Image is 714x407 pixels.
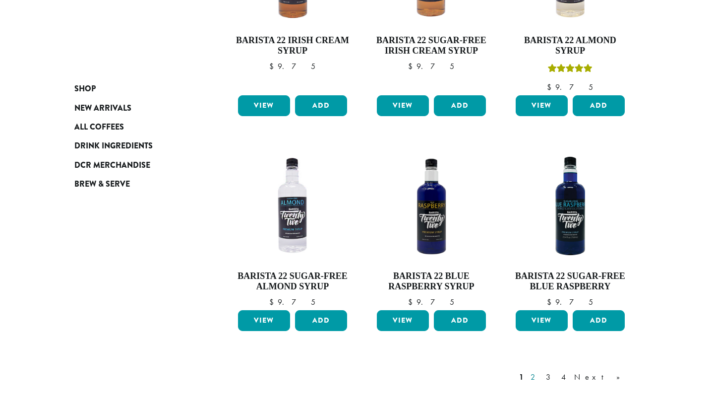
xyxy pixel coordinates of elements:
[236,35,350,57] h4: Barista 22 Irish Cream Syrup
[377,310,429,331] a: View
[74,118,193,136] a: All Coffees
[547,297,555,307] span: $
[236,149,350,306] a: Barista 22 Sugar-Free Almond Syrup $9.75
[374,35,488,57] h4: Barista 22 Sugar-Free Irish Cream Syrup
[74,178,130,191] span: Brew & Serve
[295,95,347,116] button: Add
[236,271,350,292] h4: Barista 22 Sugar-Free Almond Syrup
[516,95,568,116] a: View
[74,98,193,117] a: New Arrivals
[74,156,193,175] a: DCR Merchandise
[513,149,627,263] img: SF-BLUE-RASPBERRY-e1715970249262.png
[544,371,556,383] a: 3
[559,371,569,383] a: 4
[513,35,627,57] h4: Barista 22 Almond Syrup
[547,82,555,92] span: $
[238,95,290,116] a: View
[516,310,568,331] a: View
[517,371,526,383] a: 1
[74,121,124,134] span: All Coffees
[513,271,627,292] h4: Barista 22 Sugar-Free Blue Raspberry
[374,149,488,306] a: Barista 22 Blue Raspberry Syrup $9.75
[236,149,350,263] img: B22-SF-ALMOND-300x300.png
[374,271,488,292] h4: Barista 22 Blue Raspberry Syrup
[408,297,416,307] span: $
[74,102,131,115] span: New Arrivals
[74,83,96,95] span: Shop
[374,149,488,263] img: B22-Blue-Raspberry-1200x-300x300.png
[434,310,486,331] button: Add
[269,297,278,307] span: $
[74,136,193,155] a: Drink Ingredients
[547,82,593,92] bdi: 9.75
[269,61,315,71] bdi: 9.75
[74,175,193,194] a: Brew & Serve
[547,297,593,307] bdi: 9.75
[74,159,150,172] span: DCR Merchandise
[434,95,486,116] button: Add
[572,371,629,383] a: Next »
[295,310,347,331] button: Add
[377,95,429,116] a: View
[548,63,593,77] div: Rated 5.00 out of 5
[74,79,193,98] a: Shop
[238,310,290,331] a: View
[74,140,153,152] span: Drink Ingredients
[513,149,627,306] a: Barista 22 Sugar-Free Blue Raspberry $9.75
[269,61,278,71] span: $
[408,61,454,71] bdi: 9.75
[529,371,541,383] a: 2
[408,297,454,307] bdi: 9.75
[573,310,625,331] button: Add
[269,297,315,307] bdi: 9.75
[408,61,416,71] span: $
[573,95,625,116] button: Add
